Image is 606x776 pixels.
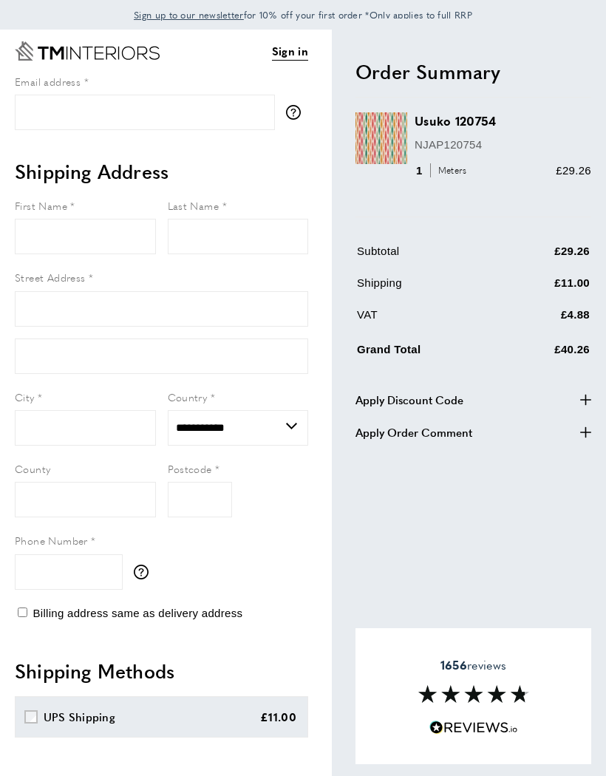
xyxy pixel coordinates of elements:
button: More information [286,105,308,120]
span: Last Name [168,198,219,213]
span: Email address [15,74,81,89]
div: £11.00 [260,708,296,726]
input: Billing address same as delivery address [18,607,27,617]
span: Phone Number [15,533,88,548]
span: County [15,461,50,476]
td: VAT [357,306,506,335]
span: Postcode [168,461,212,476]
h3: Usuko 120754 [415,112,591,129]
img: Reviews section [418,685,529,703]
a: Go to Home page [15,41,160,61]
span: reviews [440,658,506,673]
a: Sign up to our newsletter [134,7,244,22]
span: City [15,389,35,404]
h2: Order Summary [355,58,591,85]
span: £29.26 [556,164,591,177]
span: Street Address [15,270,86,285]
span: Country [168,389,208,404]
a: Sign in [272,42,308,61]
td: Grand Total [357,338,506,370]
h2: Shipping Address [15,158,308,185]
td: £4.88 [508,306,590,335]
td: £40.26 [508,338,590,370]
span: Billing address same as delivery address [33,607,242,619]
td: £29.26 [508,242,590,271]
span: for 10% off your first order *Only applies to full RRP [134,8,472,21]
td: Shipping [357,274,506,303]
span: Sign up to our newsletter [134,8,244,21]
span: Apply Order Comment [355,423,472,441]
td: £11.00 [508,274,590,303]
img: Reviews.io 5 stars [429,721,518,735]
span: Meters [430,163,471,177]
span: First Name [15,198,67,213]
strong: 1656 [440,656,467,673]
td: Subtotal [357,242,506,271]
img: Usuko 120754 [355,112,407,164]
span: Apply Discount Code [355,391,463,409]
div: UPS Shipping [44,708,116,726]
div: 1 [415,162,471,180]
p: NJAP120754 [415,136,591,154]
h2: Shipping Methods [15,658,308,684]
button: More information [134,565,156,579]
